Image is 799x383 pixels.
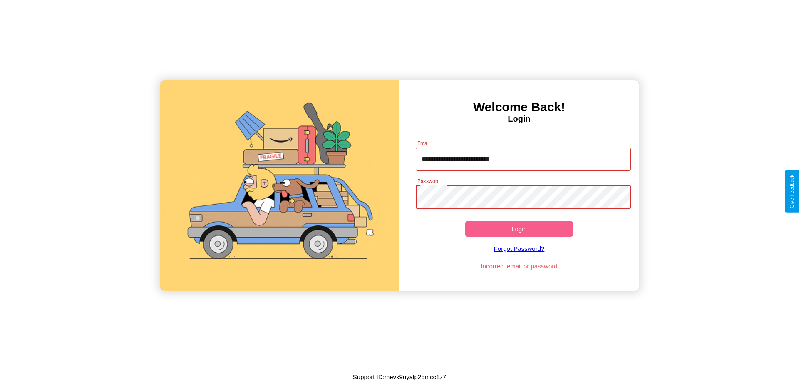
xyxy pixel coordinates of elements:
h3: Welcome Back! [399,100,639,114]
h4: Login [399,114,639,124]
img: gif [160,80,399,291]
label: Password [417,178,439,185]
p: Incorrect email or password [412,260,627,272]
div: Give Feedback [789,175,795,208]
a: Forgot Password? [412,237,627,260]
button: Login [465,221,573,237]
p: Support ID: mevk9uyalp2bmcc1z7 [353,371,446,383]
label: Email [417,140,430,147]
